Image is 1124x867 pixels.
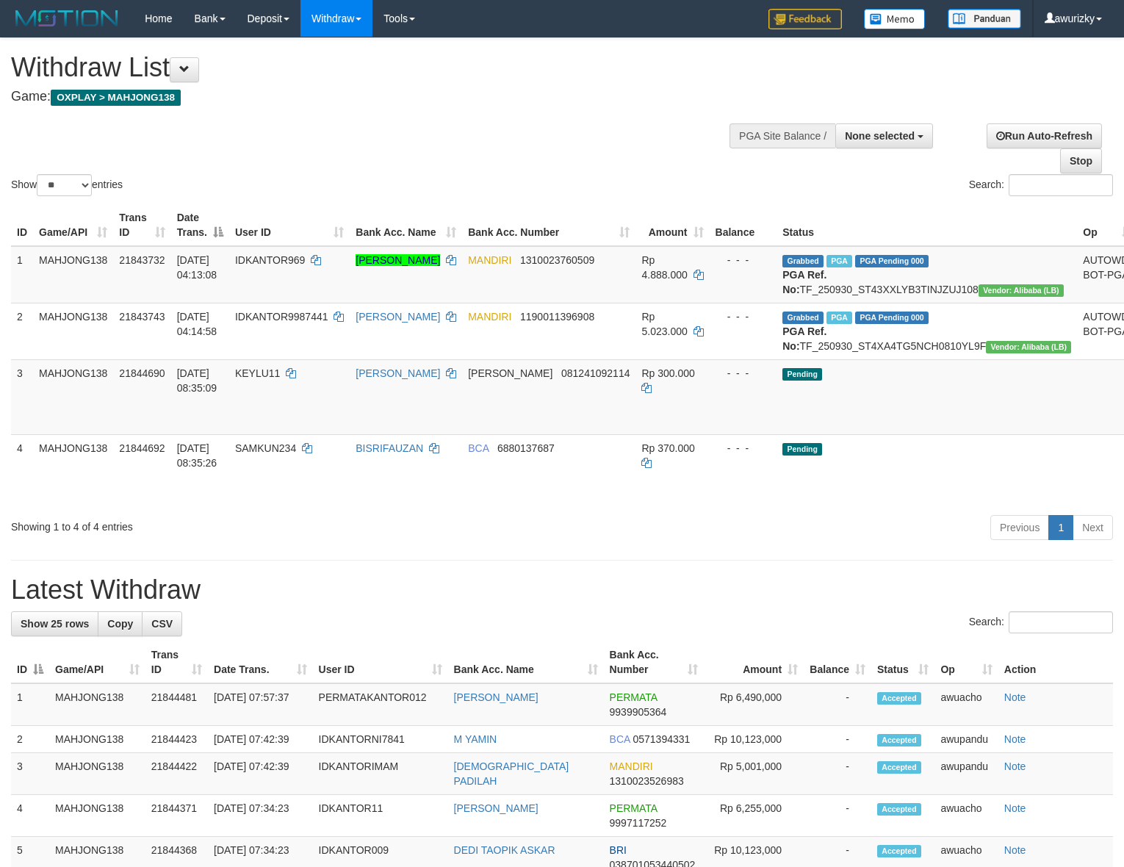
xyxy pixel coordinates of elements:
[610,733,630,745] span: BCA
[710,204,777,246] th: Balance
[635,204,709,246] th: Amount: activate to sort column ascending
[454,691,538,703] a: [PERSON_NAME]
[641,367,694,379] span: Rp 300.000
[33,434,113,509] td: MAHJONG138
[782,255,824,267] span: Grabbed
[49,795,145,837] td: MAHJONG138
[520,254,594,266] span: Copy 1310023760509 to clipboard
[987,123,1102,148] a: Run Auto-Refresh
[877,761,921,774] span: Accepted
[235,311,328,323] span: IDKANTOR9987441
[33,359,113,434] td: MAHJONG138
[804,726,871,753] td: -
[11,753,49,795] td: 3
[145,795,208,837] td: 21844371
[11,246,33,303] td: 1
[1009,174,1113,196] input: Search:
[119,254,165,266] span: 21843732
[49,641,145,683] th: Game/API: activate to sort column ascending
[1004,733,1026,745] a: Note
[468,311,511,323] span: MANDIRI
[11,611,98,636] a: Show 25 rows
[11,641,49,683] th: ID: activate to sort column descending
[520,311,594,323] span: Copy 1190011396908 to clipboard
[11,204,33,246] th: ID
[716,441,771,456] div: - - -
[145,726,208,753] td: 21844423
[11,434,33,509] td: 4
[113,204,170,246] th: Trans ID: activate to sort column ascending
[845,130,915,142] span: None selected
[356,442,423,454] a: BISRIFAUZAN
[641,311,687,337] span: Rp 5.023.000
[855,255,929,267] span: PGA Pending
[934,753,998,795] td: awupandu
[1060,148,1102,173] a: Stop
[177,442,217,469] span: [DATE] 08:35:26
[11,359,33,434] td: 3
[454,760,569,787] a: [DEMOGRAPHIC_DATA] PADILAH
[177,254,217,281] span: [DATE] 04:13:08
[33,246,113,303] td: MAHJONG138
[934,795,998,837] td: awuacho
[782,443,822,456] span: Pending
[208,726,312,753] td: [DATE] 07:42:39
[497,442,555,454] span: Copy 6880137687 to clipboard
[610,691,658,703] span: PERMATA
[804,753,871,795] td: -
[11,795,49,837] td: 4
[864,9,926,29] img: Button%20Memo.svg
[142,611,182,636] a: CSV
[151,618,173,630] span: CSV
[37,174,92,196] select: Showentries
[948,9,1021,29] img: panduan.png
[1004,802,1026,814] a: Note
[782,312,824,324] span: Grabbed
[777,204,1077,246] th: Status
[49,726,145,753] td: MAHJONG138
[704,683,804,726] td: Rp 6,490,000
[98,611,143,636] a: Copy
[356,311,440,323] a: [PERSON_NAME]
[235,442,296,454] span: SAMKUN234
[768,9,842,29] img: Feedback.jpg
[729,123,835,148] div: PGA Site Balance /
[313,795,448,837] td: IDKANTOR11
[934,683,998,726] td: awuacho
[468,442,489,454] span: BCA
[313,641,448,683] th: User ID: activate to sort column ascending
[1073,515,1113,540] a: Next
[454,802,538,814] a: [PERSON_NAME]
[177,367,217,394] span: [DATE] 08:35:09
[986,341,1071,353] span: Vendor URL: https://dashboard.q2checkout.com/secure
[777,303,1077,359] td: TF_250930_ST4XA4TG5NCH0810YL9F
[782,325,826,352] b: PGA Ref. No:
[350,204,462,246] th: Bank Acc. Name: activate to sort column ascending
[177,311,217,337] span: [DATE] 04:14:58
[782,368,822,381] span: Pending
[208,641,312,683] th: Date Trans.: activate to sort column ascending
[1004,760,1026,772] a: Note
[990,515,1049,540] a: Previous
[969,611,1113,633] label: Search:
[468,367,552,379] span: [PERSON_NAME]
[610,802,658,814] span: PERMATA
[877,803,921,816] span: Accepted
[235,367,280,379] span: KEYLU11
[604,641,705,683] th: Bank Acc. Number: activate to sort column ascending
[782,269,826,295] b: PGA Ref. No:
[356,367,440,379] a: [PERSON_NAME]
[11,726,49,753] td: 2
[641,442,694,454] span: Rp 370.000
[934,726,998,753] td: awupandu
[145,683,208,726] td: 21844481
[313,683,448,726] td: PERMATAKANTOR012
[107,618,133,630] span: Copy
[11,7,123,29] img: MOTION_logo.png
[229,204,350,246] th: User ID: activate to sort column ascending
[877,734,921,747] span: Accepted
[208,753,312,795] td: [DATE] 07:42:39
[11,514,458,534] div: Showing 1 to 4 of 4 entries
[969,174,1113,196] label: Search:
[119,367,165,379] span: 21844690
